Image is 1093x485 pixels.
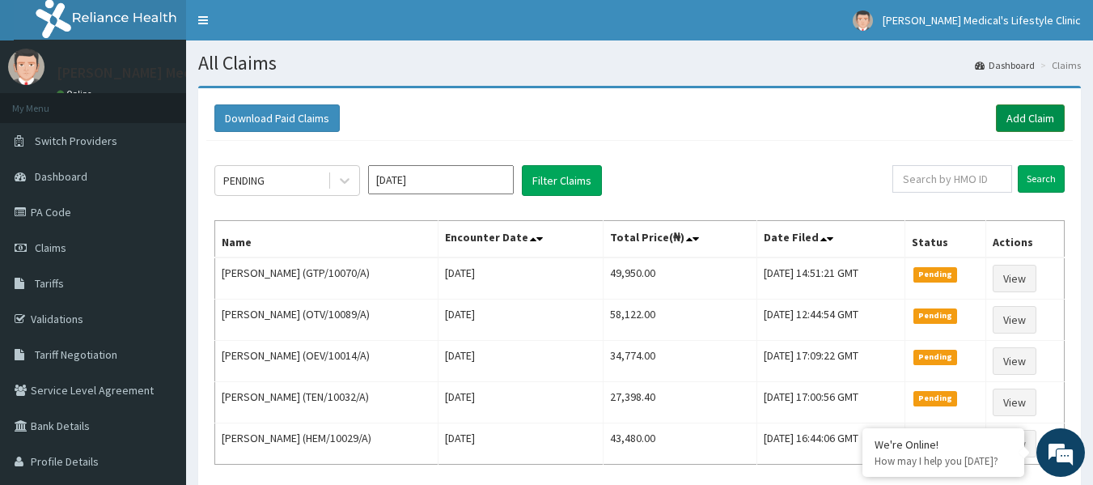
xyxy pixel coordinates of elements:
[993,265,1036,292] a: View
[875,437,1012,452] div: We're Online!
[35,134,117,148] span: Switch Providers
[522,165,602,196] button: Filter Claims
[756,257,904,300] td: [DATE] 14:51:21 GMT
[438,257,604,300] td: [DATE]
[198,53,1081,74] h1: All Claims
[57,66,321,80] p: [PERSON_NAME] Medical's Lifestyle Clinic
[94,142,223,305] span: We're online!
[265,8,304,47] div: Minimize live chat window
[1018,165,1065,193] input: Search
[215,382,438,423] td: [PERSON_NAME] (TEN/10032/A)
[975,58,1035,72] a: Dashboard
[993,389,1036,416] a: View
[756,300,904,341] td: [DATE] 12:44:54 GMT
[913,391,958,406] span: Pending
[604,221,757,258] th: Total Price(₦)
[215,341,438,382] td: [PERSON_NAME] (OEV/10014/A)
[438,382,604,423] td: [DATE]
[986,221,1065,258] th: Actions
[215,221,438,258] th: Name
[913,267,958,282] span: Pending
[35,169,87,184] span: Dashboard
[57,88,95,100] a: Online
[215,423,438,465] td: [PERSON_NAME] (HEM/10029/A)
[35,276,64,291] span: Tariffs
[904,221,985,258] th: Status
[993,306,1036,334] a: View
[438,221,604,258] th: Encounter Date
[993,347,1036,375] a: View
[8,49,44,85] img: User Image
[438,300,604,341] td: [DATE]
[892,165,1012,193] input: Search by HMO ID
[875,454,1012,468] p: How may I help you today?
[604,423,757,465] td: 43,480.00
[368,165,514,194] input: Select Month and Year
[604,257,757,300] td: 49,950.00
[438,341,604,382] td: [DATE]
[35,240,66,255] span: Claims
[223,172,265,189] div: PENDING
[438,423,604,465] td: [DATE]
[604,382,757,423] td: 27,398.40
[8,317,308,374] textarea: Type your message and hit 'Enter'
[1036,58,1081,72] li: Claims
[604,341,757,382] td: 34,774.00
[756,382,904,423] td: [DATE] 17:00:56 GMT
[883,13,1081,28] span: [PERSON_NAME] Medical's Lifestyle Clinic
[996,104,1065,132] a: Add Claim
[84,91,272,112] div: Chat with us now
[30,81,66,121] img: d_794563401_company_1708531726252_794563401
[913,350,958,364] span: Pending
[756,221,904,258] th: Date Filed
[214,104,340,132] button: Download Paid Claims
[853,11,873,31] img: User Image
[913,308,958,323] span: Pending
[604,300,757,341] td: 58,122.00
[756,341,904,382] td: [DATE] 17:09:22 GMT
[215,257,438,300] td: [PERSON_NAME] (GTP/10070/A)
[35,347,117,362] span: Tariff Negotiation
[215,300,438,341] td: [PERSON_NAME] (OTV/10089/A)
[756,423,904,465] td: [DATE] 16:44:06 GMT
